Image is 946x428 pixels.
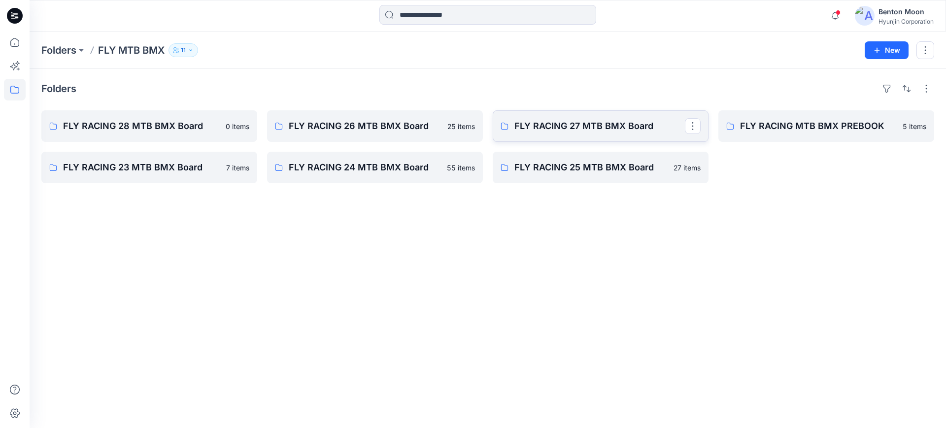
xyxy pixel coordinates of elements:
[41,83,76,95] h4: Folders
[674,163,701,173] p: 27 items
[493,110,709,142] a: FLY RACING 27 MTB BMX Board
[289,119,441,133] p: FLY RACING 26 MTB BMX Board
[226,163,249,173] p: 7 items
[169,43,198,57] button: 11
[878,18,934,25] div: Hyunjin Corporation
[41,152,257,183] a: FLY RACING 23 MTB BMX Board7 items
[41,43,76,57] a: Folders
[98,43,165,57] p: FLY MTB BMX
[63,161,220,174] p: FLY RACING 23 MTB BMX Board
[63,119,220,133] p: FLY RACING 28 MTB BMX Board
[878,6,934,18] div: Benton Moon
[855,6,875,26] img: avatar
[447,163,475,173] p: 55 items
[289,161,441,174] p: FLY RACING 24 MTB BMX Board
[718,110,934,142] a: FLY RACING MTB BMX PREBOOK5 items
[740,119,897,133] p: FLY RACING MTB BMX PREBOOK
[514,119,685,133] p: FLY RACING 27 MTB BMX Board
[447,121,475,132] p: 25 items
[267,110,483,142] a: FLY RACING 26 MTB BMX Board25 items
[226,121,249,132] p: 0 items
[514,161,668,174] p: FLY RACING 25 MTB BMX Board
[903,121,926,132] p: 5 items
[41,110,257,142] a: FLY RACING 28 MTB BMX Board0 items
[493,152,709,183] a: FLY RACING 25 MTB BMX Board27 items
[267,152,483,183] a: FLY RACING 24 MTB BMX Board55 items
[181,45,186,56] p: 11
[865,41,909,59] button: New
